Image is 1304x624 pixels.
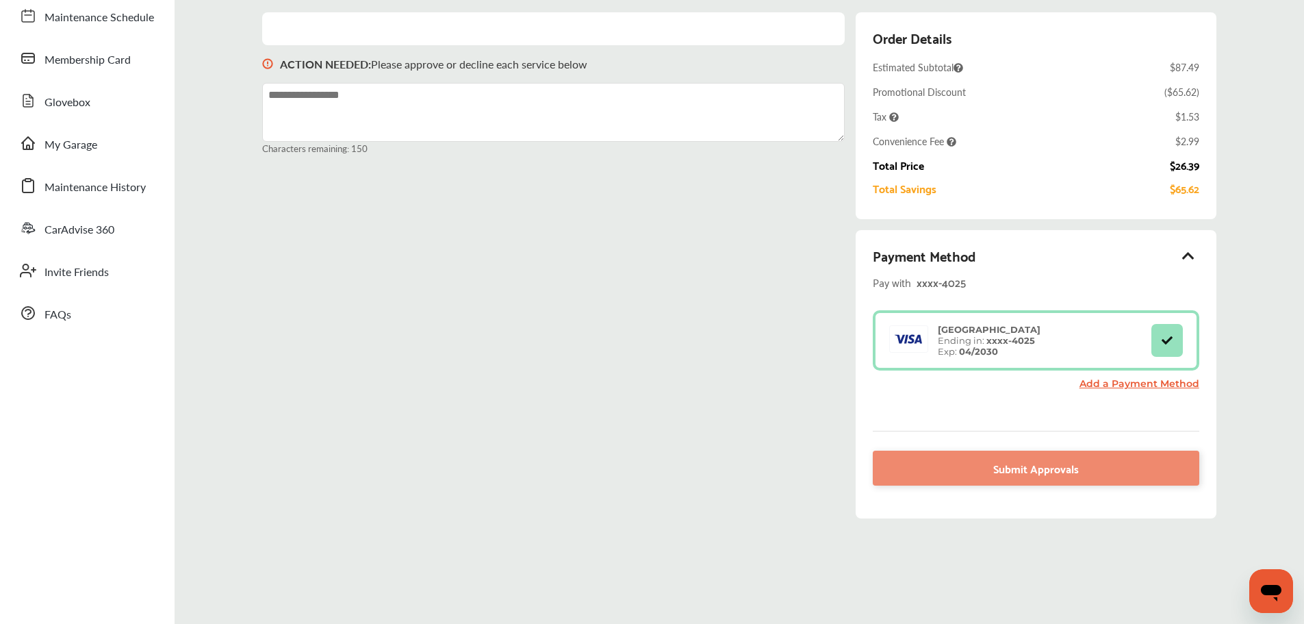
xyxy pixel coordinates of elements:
p: Please approve or decline each service below [280,56,587,72]
span: Maintenance History [44,179,146,197]
div: Payment Method [873,244,1199,267]
div: $1.53 [1175,110,1199,123]
strong: 04/2030 [959,346,998,357]
img: svg+xml;base64,PHN2ZyB3aWR0aD0iMTYiIGhlaWdodD0iMTciIHZpZXdCb3g9IjAgMCAxNiAxNyIgZmlsbD0ibm9uZSIgeG... [262,45,273,83]
div: xxxx- 4025 [917,273,1088,291]
span: My Garage [44,136,97,154]
iframe: Button to launch messaging window [1249,569,1293,613]
strong: [GEOGRAPHIC_DATA] [938,324,1040,335]
a: Submit Approvals [873,451,1199,486]
span: Convenience Fee [873,134,956,148]
div: Total Price [873,159,924,171]
a: CarAdvise 360 [12,210,161,246]
a: Invite Friends [12,253,161,288]
a: Membership Card [12,40,161,76]
div: Ending in: Exp: [931,324,1047,357]
div: $2.99 [1175,134,1199,148]
div: Total Savings [873,182,936,195]
strong: xxxx- 4025 [986,335,1035,346]
span: Glovebox [44,94,90,112]
div: $87.49 [1170,60,1199,74]
span: Membership Card [44,51,131,69]
b: ACTION NEEDED : [280,56,371,72]
span: Estimated Subtotal [873,60,963,74]
a: Add a Payment Method [1079,377,1199,390]
div: Promotional Discount [873,85,966,99]
div: ( $65.62 ) [1164,85,1199,99]
a: Maintenance History [12,168,161,203]
a: My Garage [12,125,161,161]
div: Order Details [873,26,951,49]
div: $65.62 [1170,182,1199,195]
a: FAQs [12,295,161,331]
span: Tax [873,110,899,123]
span: Maintenance Schedule [44,9,154,27]
span: FAQs [44,306,71,324]
span: Pay with [873,273,911,291]
span: CarAdvise 360 [44,221,114,239]
div: $26.39 [1170,159,1199,171]
span: Invite Friends [44,264,109,282]
a: Glovebox [12,83,161,118]
span: Submit Approvals [993,459,1079,477]
small: Characters remaining: 150 [262,142,845,155]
